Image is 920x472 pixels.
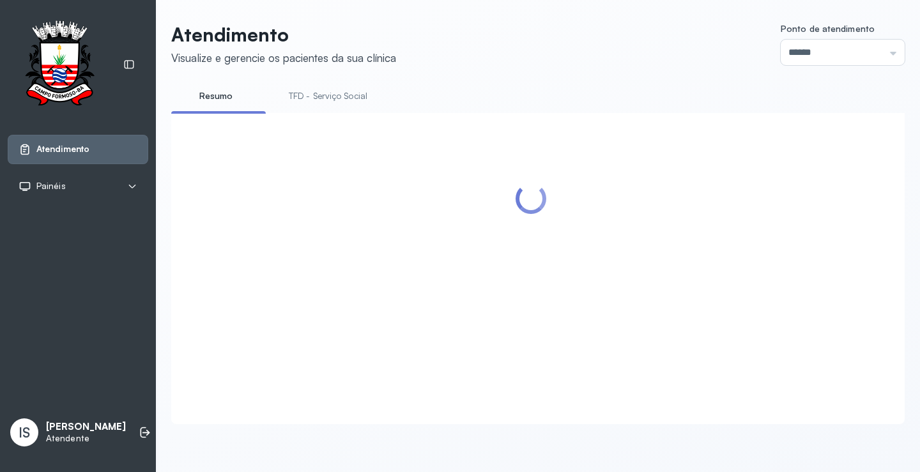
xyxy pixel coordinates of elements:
[46,421,126,433] p: [PERSON_NAME]
[781,23,875,34] span: Ponto de atendimento
[276,86,380,107] a: TFD - Serviço Social
[171,23,396,46] p: Atendimento
[19,143,137,156] a: Atendimento
[13,20,105,109] img: Logotipo do estabelecimento
[36,144,89,155] span: Atendimento
[46,433,126,444] p: Atendente
[36,181,66,192] span: Painéis
[171,86,261,107] a: Resumo
[171,51,396,65] div: Visualize e gerencie os pacientes da sua clínica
